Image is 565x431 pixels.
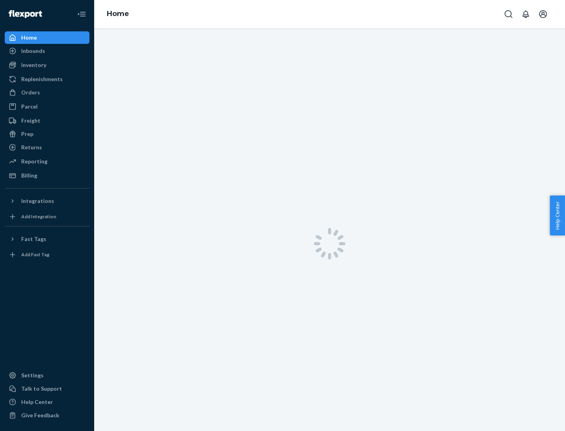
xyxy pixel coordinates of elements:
div: Billing [21,172,37,179]
div: Settings [21,371,44,379]
div: Add Integration [21,213,56,220]
a: Prep [5,128,89,140]
button: Open account menu [535,6,551,22]
a: Freight [5,114,89,127]
a: Billing [5,169,89,182]
ol: breadcrumbs [100,3,135,25]
button: Integrations [5,195,89,207]
div: Prep [21,130,33,138]
div: Inbounds [21,47,45,55]
button: Close Navigation [74,6,89,22]
a: Talk to Support [5,382,89,395]
div: Help Center [21,398,53,406]
a: Replenishments [5,73,89,85]
a: Add Integration [5,210,89,223]
div: Replenishments [21,75,63,83]
div: Inventory [21,61,46,69]
a: Help Center [5,396,89,408]
div: Returns [21,143,42,151]
div: Integrations [21,197,54,205]
button: Help Center [550,196,565,235]
div: Freight [21,117,40,125]
div: Talk to Support [21,385,62,393]
div: Add Fast Tag [21,251,49,258]
div: Home [21,34,37,42]
a: Inventory [5,59,89,71]
a: Settings [5,369,89,382]
a: Add Fast Tag [5,248,89,261]
a: Orders [5,86,89,99]
a: Home [107,9,129,18]
button: Fast Tags [5,233,89,245]
div: Fast Tags [21,235,46,243]
div: Orders [21,89,40,96]
div: Reporting [21,158,47,165]
img: Flexport logo [9,10,42,18]
button: Open Search Box [501,6,516,22]
button: Open notifications [518,6,534,22]
button: Give Feedback [5,409,89,422]
a: Reporting [5,155,89,168]
div: Give Feedback [21,411,59,419]
div: Parcel [21,103,38,110]
a: Returns [5,141,89,154]
a: Inbounds [5,45,89,57]
a: Parcel [5,100,89,113]
a: Home [5,31,89,44]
